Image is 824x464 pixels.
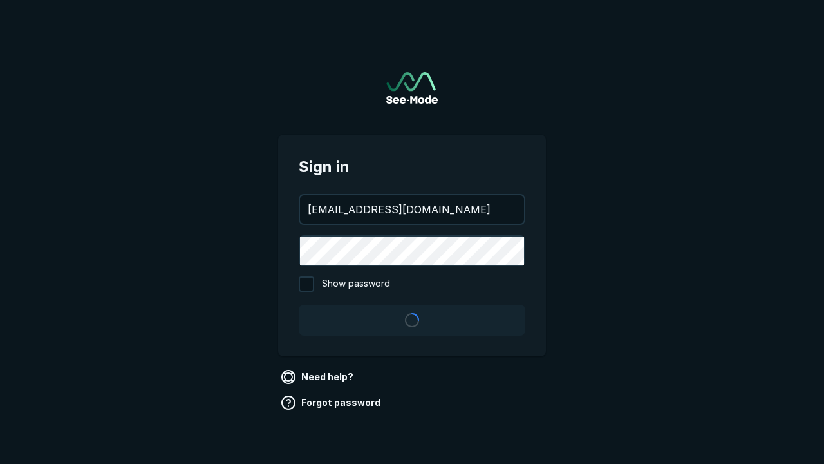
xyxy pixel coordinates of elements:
span: Sign in [299,155,525,179]
a: Need help? [278,367,359,387]
img: See-Mode Logo [386,72,438,104]
span: Show password [322,276,390,292]
a: Go to sign in [386,72,438,104]
a: Forgot password [278,392,386,413]
input: your@email.com [300,195,524,224]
